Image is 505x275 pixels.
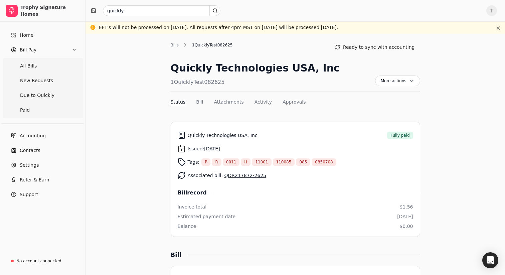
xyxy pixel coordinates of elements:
span: Fully paid [390,132,409,138]
a: Settings [3,158,82,172]
input: Search [103,5,220,16]
div: [DATE] [397,213,413,220]
button: More actions [375,76,420,86]
span: Paid [20,107,30,114]
button: T [486,5,497,16]
span: Home [20,32,33,39]
a: QDR217872-2625 [224,173,267,178]
a: Contacts [3,144,82,157]
button: Status [171,99,186,106]
span: Accounting [20,132,46,139]
a: Paid [4,103,81,117]
span: Bill Pay [20,46,36,53]
span: New Requests [20,77,53,84]
span: 085 [299,159,307,165]
span: H [244,159,247,165]
div: $0.00 [399,223,413,230]
button: Bill [196,99,203,106]
div: Trophy Signature Homes [20,4,79,17]
a: Home [3,28,82,42]
span: Settings [20,162,39,169]
span: 0850708 [315,159,333,165]
a: Accounting [3,129,82,142]
button: Ready to sync with accounting [330,42,420,52]
span: Contacts [20,147,40,154]
span: 110085 [276,159,292,165]
span: All Bills [20,62,37,70]
div: $1.56 [399,203,413,211]
span: 0011 [226,159,236,165]
a: All Bills [4,59,81,73]
a: Due to Quickly [4,89,81,102]
div: Balance [178,223,196,230]
span: Support [20,191,38,198]
button: Activity [255,99,272,106]
a: No account connected [3,255,82,267]
span: P [205,159,207,165]
span: Issued: [DATE] [188,145,220,152]
div: No account connected [16,258,61,264]
span: Quickly Technologies USA, Inc [188,132,258,139]
span: Refer & Earn [20,176,49,183]
div: Quickly Technologies USA, Inc [171,60,340,76]
div: 1QuicklyTest082625 [171,78,340,86]
span: R [215,159,218,165]
span: 11001 [255,159,268,165]
div: EFT's will not be processed on [DATE]. All requests after 4pm MST on [DATE] will be processed [DA... [99,24,338,31]
button: Refer & Earn [3,173,82,186]
div: Estimated payment date [178,213,236,220]
div: Invoice total [178,203,207,211]
button: Attachments [214,99,243,106]
span: Due to Quickly [20,92,54,99]
span: Associated bill: [188,172,267,179]
div: Bill [171,250,188,259]
a: New Requests [4,74,81,87]
span: Bill record [178,189,213,197]
div: Open Intercom Messenger [482,252,498,268]
button: Approvals [283,99,306,106]
nav: Breadcrumb [171,42,236,48]
div: Bills [171,42,182,48]
button: Support [3,188,82,201]
button: Bill Pay [3,43,82,56]
span: Tags: [188,159,200,166]
div: 1QuicklyTest082625 [189,42,236,48]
